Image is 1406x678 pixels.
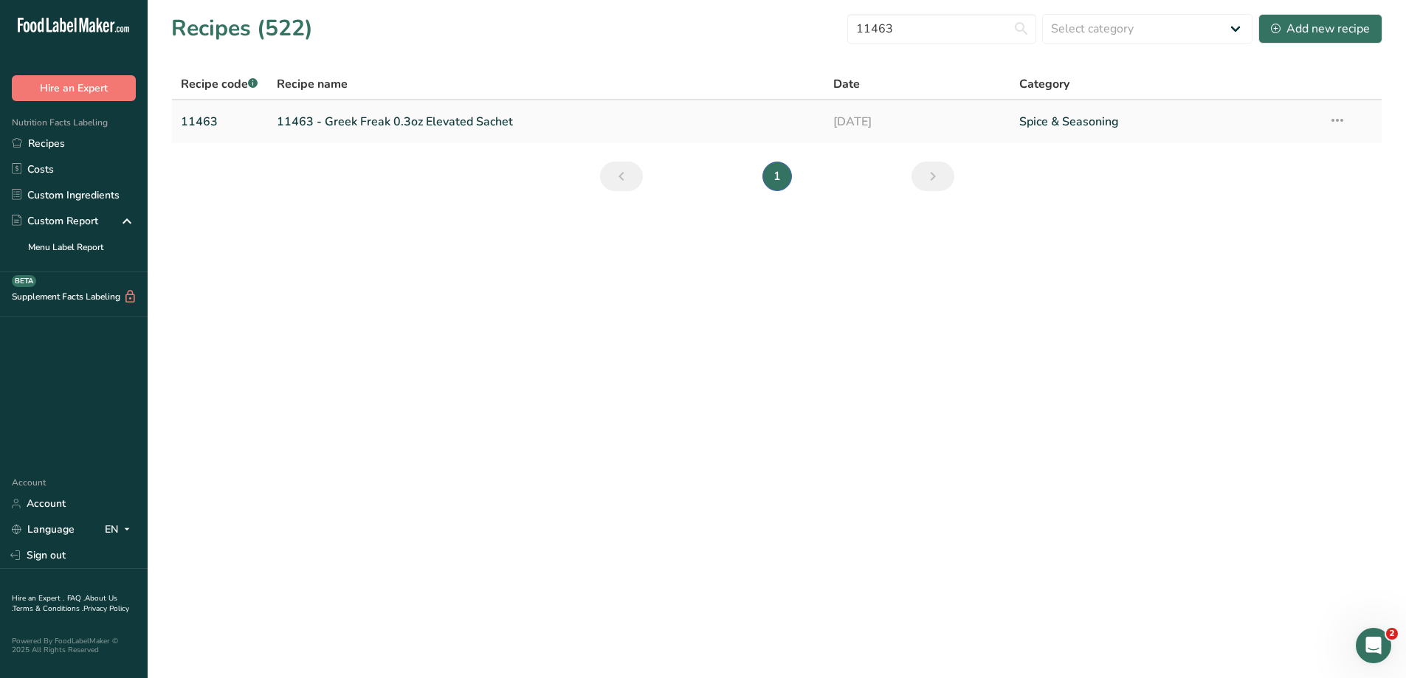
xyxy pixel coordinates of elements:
[600,162,643,191] a: Previous page
[181,106,259,137] a: 11463
[12,593,117,614] a: About Us .
[181,76,258,92] span: Recipe code
[1386,628,1398,640] span: 2
[171,12,313,45] h1: Recipes (522)
[12,637,136,654] div: Powered By FoodLabelMaker © 2025 All Rights Reserved
[1019,75,1069,93] span: Category
[833,106,1002,137] a: [DATE]
[1258,14,1382,44] button: Add new recipe
[1271,20,1370,38] div: Add new recipe
[12,593,64,603] a: Hire an Expert .
[277,75,348,93] span: Recipe name
[277,106,816,137] a: 11463 - Greek Freak 0.3oz Elevated Sachet
[12,275,36,287] div: BETA
[847,14,1036,44] input: Search for recipe
[13,603,83,614] a: Terms & Conditions .
[12,75,136,101] button: Hire an Expert
[12,213,98,229] div: Custom Report
[105,521,136,539] div: EN
[1356,628,1391,663] iframe: Intercom live chat
[1019,106,1311,137] a: Spice & Seasoning
[67,593,85,603] a: FAQ .
[912,162,954,191] a: Next page
[83,603,129,614] a: Privacy Policy
[833,75,860,93] span: Date
[12,516,75,542] a: Language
